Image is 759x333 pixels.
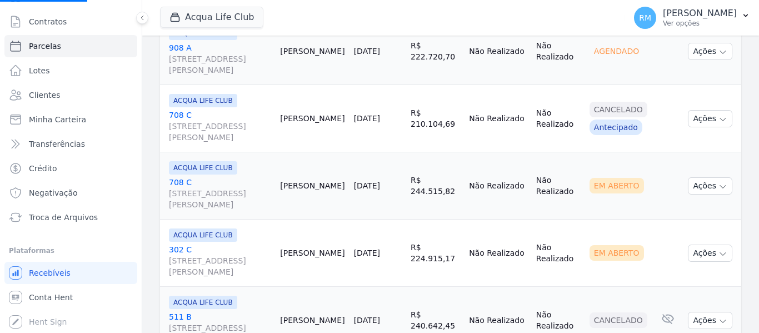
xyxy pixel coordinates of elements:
button: Acqua Life Club [160,7,263,28]
div: Em Aberto [590,245,644,261]
span: [STREET_ADDRESS][PERSON_NAME] [169,53,271,76]
td: R$ 224.915,17 [406,220,465,287]
span: Conta Hent [29,292,73,303]
div: Plataformas [9,244,133,257]
a: 708 C[STREET_ADDRESS][PERSON_NAME] [169,110,271,143]
a: Transferências [4,133,137,155]
a: [DATE] [354,316,380,325]
div: Antecipado [590,120,642,135]
div: Cancelado [590,102,647,117]
a: 908 A[STREET_ADDRESS][PERSON_NAME] [169,42,271,76]
span: [STREET_ADDRESS][PERSON_NAME] [169,188,271,210]
span: Crédito [29,163,57,174]
a: Lotes [4,59,137,82]
a: Contratos [4,11,137,33]
span: [STREET_ADDRESS][PERSON_NAME] [169,255,271,277]
a: 302 C[STREET_ADDRESS][PERSON_NAME] [169,244,271,277]
span: Contratos [29,16,67,27]
span: RM [639,14,651,22]
td: [PERSON_NAME] [276,85,349,152]
span: Negativação [29,187,78,198]
div: Agendado [590,43,643,59]
a: Troca de Arquivos [4,206,137,228]
td: Não Realizado [465,220,532,287]
td: Não Realizado [532,18,585,85]
a: [DATE] [354,248,380,257]
a: 708 C[STREET_ADDRESS][PERSON_NAME] [169,177,271,210]
button: Ações [688,245,732,262]
td: Não Realizado [465,152,532,220]
a: Parcelas [4,35,137,57]
button: Ações [688,312,732,329]
td: [PERSON_NAME] [276,18,349,85]
span: Parcelas [29,41,61,52]
button: Ações [688,43,732,60]
span: ACQUA LIFE CLUB [169,94,237,107]
span: Troca de Arquivos [29,212,98,223]
td: Não Realizado [532,220,585,287]
a: [DATE] [354,47,380,56]
button: Ações [688,177,732,195]
p: Ver opções [663,19,737,28]
td: Não Realizado [465,18,532,85]
td: [PERSON_NAME] [276,152,349,220]
td: Não Realizado [532,85,585,152]
a: Conta Hent [4,286,137,309]
p: [PERSON_NAME] [663,8,737,19]
a: Negativação [4,182,137,204]
a: Crédito [4,157,137,180]
span: [STREET_ADDRESS][PERSON_NAME] [169,121,271,143]
span: Lotes [29,65,50,76]
span: ACQUA LIFE CLUB [169,296,237,309]
button: Ações [688,110,732,127]
a: [DATE] [354,181,380,190]
span: Minha Carteira [29,114,86,125]
div: Cancelado [590,312,647,328]
a: Clientes [4,84,137,106]
span: ACQUA LIFE CLUB [169,228,237,242]
a: Minha Carteira [4,108,137,131]
td: [PERSON_NAME] [276,220,349,287]
div: Em Aberto [590,178,644,193]
span: Clientes [29,90,60,101]
td: Não Realizado [465,85,532,152]
span: Transferências [29,138,85,150]
td: Não Realizado [532,152,585,220]
td: R$ 244.515,82 [406,152,465,220]
td: R$ 222.720,70 [406,18,465,85]
td: R$ 210.104,69 [406,85,465,152]
button: RM [PERSON_NAME] Ver opções [625,2,759,33]
a: [DATE] [354,114,380,123]
span: ACQUA LIFE CLUB [169,161,237,175]
span: Recebíveis [29,267,71,279]
a: Recebíveis [4,262,137,284]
